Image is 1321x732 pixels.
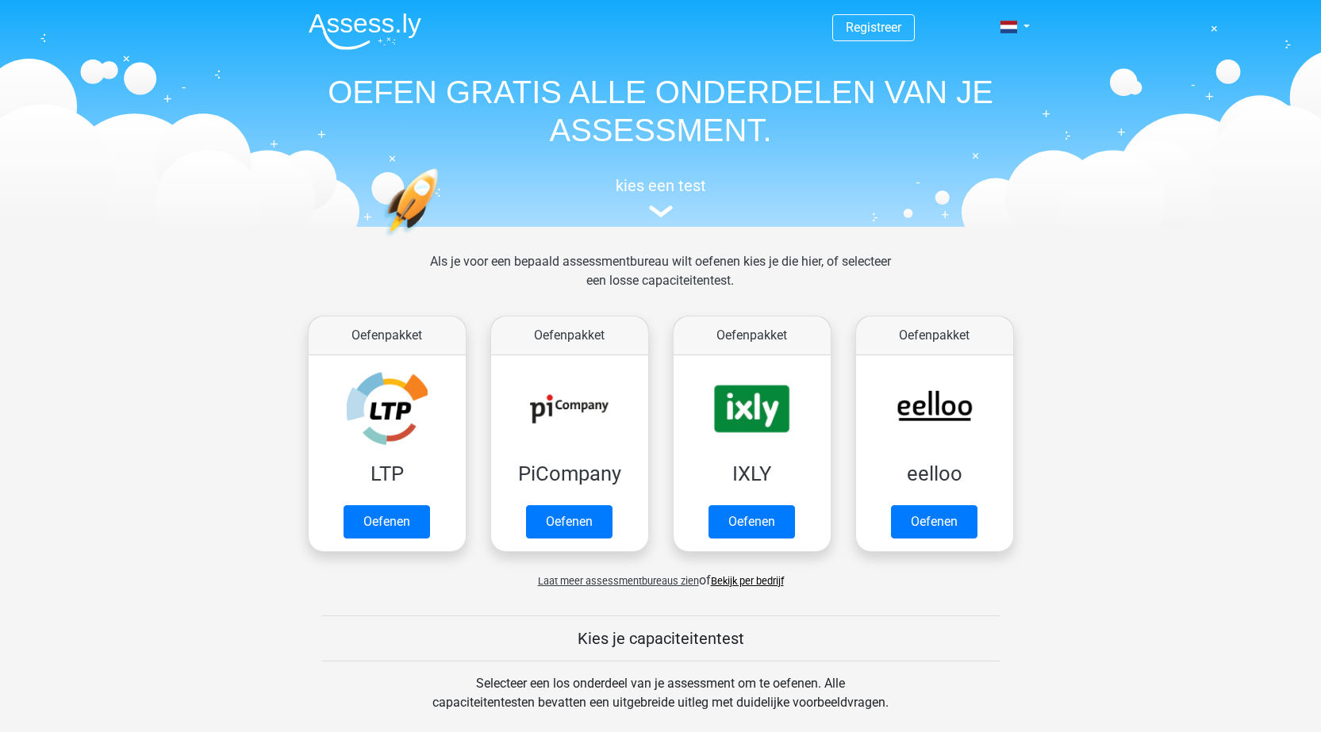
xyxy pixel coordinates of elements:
div: Als je voor een bepaald assessmentbureau wilt oefenen kies je die hier, of selecteer een losse ca... [417,252,904,309]
a: Registreer [846,20,901,35]
div: of [296,558,1026,590]
img: Assessly [309,13,421,50]
h5: kies een test [296,176,1026,195]
a: kies een test [296,176,1026,218]
a: Oefenen [526,505,612,538]
div: Selecteer een los onderdeel van je assessment om te oefenen. Alle capaciteitentesten bevatten een... [417,674,904,731]
img: assessment [649,205,673,217]
span: Laat meer assessmentbureaus zien [538,575,699,587]
h5: Kies je capaciteitentest [322,629,1000,648]
a: Bekijk per bedrijf [711,575,784,587]
h1: OEFEN GRATIS ALLE ONDERDELEN VAN JE ASSESSMENT. [296,73,1026,149]
a: Oefenen [344,505,430,538]
img: oefenen [383,168,500,312]
a: Oefenen [891,505,977,538]
a: Oefenen [709,505,795,538]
